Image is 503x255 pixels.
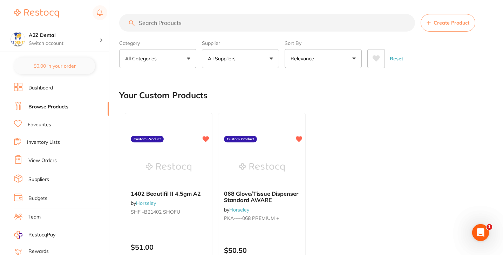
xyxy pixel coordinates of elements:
a: Suppliers [28,176,49,183]
a: Inventory Lists [27,139,60,146]
img: RestocqPay [14,231,22,239]
a: Team [28,214,41,221]
label: Supplier [202,40,279,46]
input: Search Products [119,14,415,32]
img: A2Z Dental [11,32,25,46]
a: Restocq Logo [14,5,59,21]
a: RestocqPay [14,231,55,239]
label: Sort By [285,40,362,46]
img: Restocq Logo [14,9,59,18]
a: Rewards [28,248,49,255]
b: 068 Glove/Tissue Dispenser Standard AWARE [224,190,300,203]
h4: A2Z Dental [29,32,100,39]
small: PKA----068 PREMIUM + [224,215,300,221]
button: All Categories [119,49,196,68]
p: $50.50 [224,246,300,254]
a: Dashboard [28,85,53,92]
label: Custom Product [224,136,257,143]
a: Horseley [136,200,156,206]
img: 068 Glove/Tissue Dispenser Standard AWARE [239,150,285,185]
span: RestocqPay [28,231,55,239]
span: Create Product [434,20,469,26]
button: Create Product [421,14,475,32]
p: All Suppliers [208,55,238,62]
iframe: Intercom live chat [472,224,489,241]
a: Browse Products [28,103,68,110]
a: View Orders [28,157,57,164]
h2: Your Custom Products [119,90,208,100]
p: Switch account [29,40,100,47]
a: Favourites [28,121,51,128]
a: Horseley [229,207,249,213]
span: 1 [487,224,492,230]
span: by [131,200,156,206]
p: $51.00 [131,243,206,251]
img: 1402 Beautifil II 4.5gm A2 [146,150,191,185]
span: by [224,207,249,213]
p: All Categories [125,55,159,62]
label: Custom Product [131,136,164,143]
button: $0.00 in your order [14,58,95,74]
label: Category [119,40,196,46]
a: Budgets [28,195,47,202]
small: SHF -B21402 SHOFU [131,209,206,215]
b: 1402 Beautifil II 4.5gm A2 [131,190,206,197]
button: Reset [388,49,405,68]
button: Relevance [285,49,362,68]
button: All Suppliers [202,49,279,68]
p: Relevance [291,55,317,62]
